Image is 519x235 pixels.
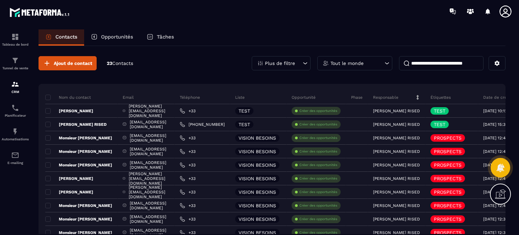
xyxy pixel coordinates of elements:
p: VISION BESOINS [239,163,276,167]
p: Plus de filtre [265,61,295,66]
p: [DATE] 10:12 [483,109,507,113]
p: [DATE] 12:44 [483,190,508,194]
p: Phase [351,95,363,100]
a: formationformationCRM [2,75,29,99]
a: [PHONE_NUMBER] [180,122,225,127]
p: VISION BESOINS [239,136,276,140]
p: TEST [434,122,445,127]
p: Créer des opportunités [299,190,337,194]
p: PROSPECTS [434,190,462,194]
p: [PERSON_NAME] RISED [373,203,420,208]
p: Créer des opportunités [299,149,337,154]
p: Automatisations [2,137,29,141]
a: formationformationTableau de bord [2,28,29,51]
p: VISION BESOINS [239,176,276,181]
a: Tâches [140,29,181,46]
p: Créer des opportunités [299,230,337,235]
p: Monsieur [PERSON_NAME] [45,162,112,168]
p: [PERSON_NAME] RISED [373,109,420,113]
a: +33 [180,162,196,168]
a: emailemailE-mailing [2,146,29,170]
p: VISION BESOINS [239,203,276,208]
p: TEST [239,109,250,113]
p: [PERSON_NAME] RISED [373,190,420,194]
a: automationsautomationsAutomatisations [2,122,29,146]
p: Responsable [373,95,398,100]
p: [DATE] 15:31 [483,122,507,127]
p: Téléphone [180,95,200,100]
p: VISION BESOINS [239,190,276,194]
p: [DATE] 12:39 [483,217,508,221]
p: VISION BESOINS [239,230,276,235]
p: Monsieur [PERSON_NAME] [45,149,112,154]
a: +33 [180,216,196,222]
p: PROSPECTS [434,136,462,140]
img: email [11,151,19,159]
p: Créer des opportunités [299,176,337,181]
a: Opportunités [84,29,140,46]
p: [PERSON_NAME] [45,189,93,195]
p: TEST [434,109,445,113]
a: +33 [180,108,196,114]
p: [PERSON_NAME] RISED [373,122,420,127]
p: [PERSON_NAME] RISED [45,122,107,127]
p: Créer des opportunités [299,136,337,140]
span: Contacts [112,61,133,66]
img: formation [11,80,19,88]
button: Ajout de contact [39,56,97,70]
p: Créer des opportunités [299,163,337,167]
p: [PERSON_NAME] RISED [373,176,420,181]
img: formation [11,33,19,41]
p: [PERSON_NAME] RISED [373,149,420,154]
p: [PERSON_NAME] RISED [373,217,420,221]
p: [PERSON_NAME] RISED [373,163,420,167]
p: Tableau de bord [2,43,29,46]
a: +33 [180,203,196,208]
p: Planificateur [2,114,29,117]
p: PROSPECTS [434,149,462,154]
p: Monsieur [PERSON_NAME] [45,135,112,141]
p: Opportunités [101,34,133,40]
a: +33 [180,135,196,141]
p: PROSPECTS [434,217,462,221]
p: Nom du contact [45,95,91,100]
p: Tunnel de vente [2,66,29,70]
a: Contacts [39,29,84,46]
a: +33 [180,189,196,195]
p: Créer des opportunités [299,203,337,208]
p: VISION BESOINS [239,149,276,154]
p: PROSPECTS [434,176,462,181]
span: Ajout de contact [54,60,92,67]
p: CRM [2,90,29,94]
p: PROSPECTS [434,230,462,235]
p: TEST [239,122,250,127]
p: Email [123,95,134,100]
p: Étiquettes [430,95,451,100]
p: [PERSON_NAME] [45,108,93,114]
p: [DATE] 12:49 [483,136,508,140]
p: Opportunité [292,95,316,100]
p: VISION BESOINS [239,217,276,221]
p: Créer des opportunités [299,217,337,221]
p: PROSPECTS [434,163,462,167]
a: +33 [180,149,196,154]
p: Créer des opportunités [299,109,337,113]
p: Monsieur [PERSON_NAME] [45,203,112,208]
p: Créer des opportunités [299,122,337,127]
p: [DATE] 12:46 [483,163,508,167]
p: Tout le monde [330,61,364,66]
p: 23 [107,60,133,67]
p: [DATE] 12:47 [483,149,508,154]
img: scheduler [11,104,19,112]
p: [PERSON_NAME] [45,176,93,181]
p: PROSPECTS [434,203,462,208]
p: Contacts [55,34,77,40]
img: logo [9,6,70,18]
p: [PERSON_NAME] RISED [373,136,420,140]
p: [DATE] 12:31 [483,230,507,235]
p: [PERSON_NAME] RISED [373,230,420,235]
img: formation [11,56,19,65]
p: Tâches [157,34,174,40]
a: formationformationTunnel de vente [2,51,29,75]
a: +33 [180,176,196,181]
